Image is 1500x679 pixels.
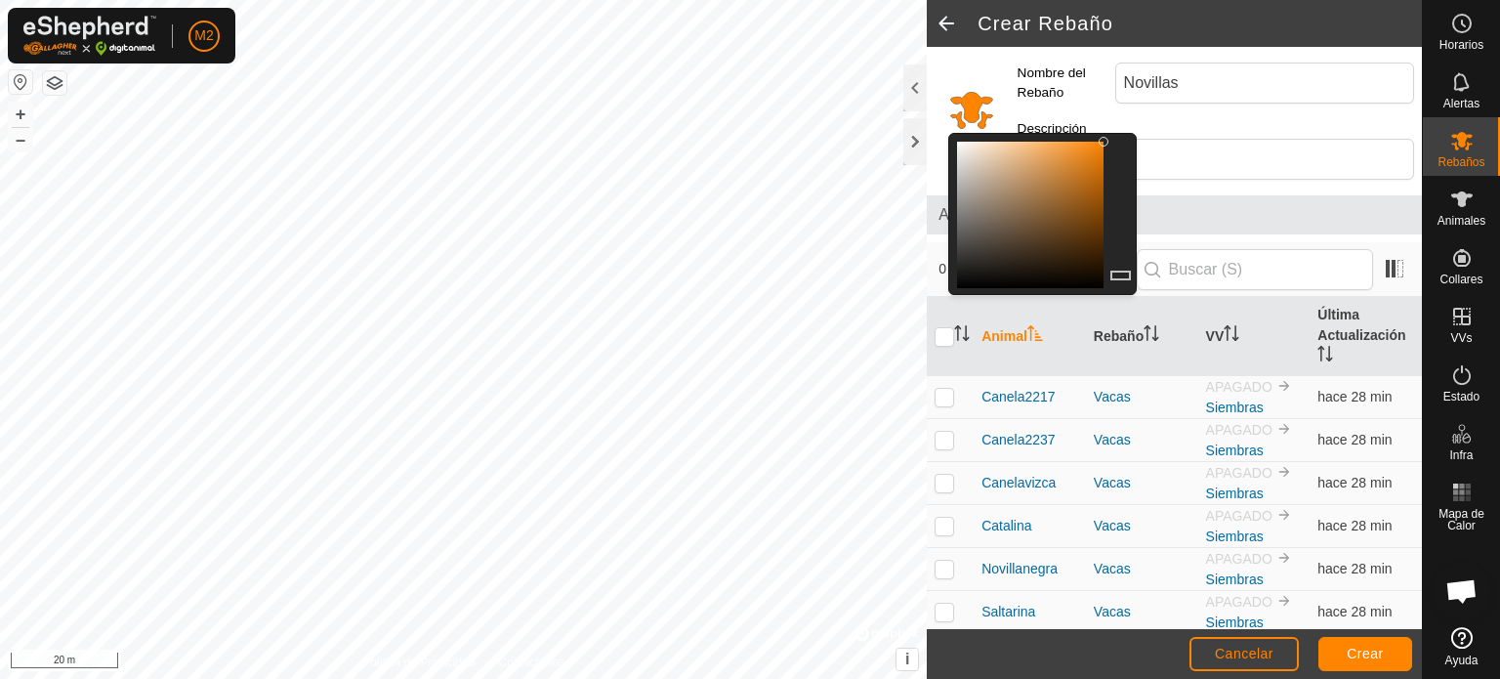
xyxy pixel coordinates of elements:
a: Siembras [1206,529,1264,544]
span: 20 sept 2025, 22:02 [1317,518,1392,533]
span: Catalina [981,516,1031,536]
button: Cancelar [1189,637,1299,671]
div: Chat abierto [1433,562,1491,620]
span: Animales [938,203,1410,227]
p-sorticon: Activar para ordenar [1224,328,1239,344]
span: APAGADO [1206,551,1272,567]
p-sorticon: Activar para ordenar [954,328,970,344]
th: Última Actualización [1310,297,1422,376]
span: Collares [1439,274,1482,285]
span: APAGADO [1206,594,1272,610]
span: i [905,651,909,667]
span: Horarios [1439,39,1483,51]
span: 20 sept 2025, 22:02 [1317,389,1392,404]
span: Canela2217 [981,387,1056,407]
span: Estado [1443,391,1479,403]
span: 20 sept 2025, 22:02 [1317,604,1392,619]
span: APAGADO [1206,465,1272,481]
span: 0 seleccionado de 7 [938,259,1136,279]
button: Capas del Mapa [43,71,66,95]
span: M2 [194,25,213,46]
button: Restablecer Mapa [9,70,32,94]
button: Crear [1318,637,1412,671]
span: APAGADO [1206,379,1272,395]
span: Canela2237 [981,430,1056,450]
img: Logo Gallagher [23,16,156,56]
th: Rebaño [1086,297,1198,376]
a: Ayuda [1423,619,1500,674]
img: hasta [1276,593,1292,609]
span: Rebaños [1437,156,1484,168]
span: Ayuda [1445,655,1479,666]
span: 20 sept 2025, 22:02 [1317,432,1392,447]
img: hasta [1276,550,1292,566]
div: Vacas [1094,387,1190,407]
span: Alertas [1443,98,1479,109]
a: Siembras [1206,615,1264,630]
span: Canelavizca [981,473,1056,493]
img: hasta [1276,507,1292,523]
input: Buscar (S) [1137,249,1373,290]
span: Crear [1347,646,1384,661]
a: Siembras [1206,400,1264,415]
span: Novillanegra [981,559,1058,579]
a: Política de Privacidad [362,654,475,671]
span: Saltarina [981,602,1035,622]
span: Animales [1437,215,1485,227]
div: Vacas [1094,516,1190,536]
p-sorticon: Activar para ordenar [1027,328,1043,344]
button: i [896,649,918,670]
label: Nombre del Rebaño [1018,63,1115,104]
img: hasta [1276,421,1292,437]
div: Vacas [1094,430,1190,450]
label: Descripción [1018,119,1115,139]
a: Siembras [1206,572,1264,587]
div: Vacas [1094,473,1190,493]
span: Infra [1449,449,1473,461]
th: VV [1198,297,1311,376]
a: Siembras [1206,486,1264,501]
th: Animal [974,297,1086,376]
a: Siembras [1206,443,1264,458]
button: – [9,128,32,151]
span: Mapa de Calor [1428,508,1495,531]
a: Contáctenos [499,654,564,671]
p-sorticon: Activar para ordenar [1317,349,1333,364]
img: hasta [1276,378,1292,394]
span: 20 sept 2025, 22:03 [1317,475,1392,490]
h2: Crear Rebaño [978,12,1422,35]
div: Vacas [1094,602,1190,622]
span: 20 sept 2025, 22:02 [1317,561,1392,576]
span: APAGADO [1206,508,1272,524]
span: APAGADO [1206,422,1272,438]
span: Cancelar [1215,646,1273,661]
div: Vacas [1094,559,1190,579]
p-sorticon: Activar para ordenar [1144,328,1159,344]
button: + [9,103,32,126]
span: VVs [1450,332,1472,344]
img: hasta [1276,464,1292,480]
